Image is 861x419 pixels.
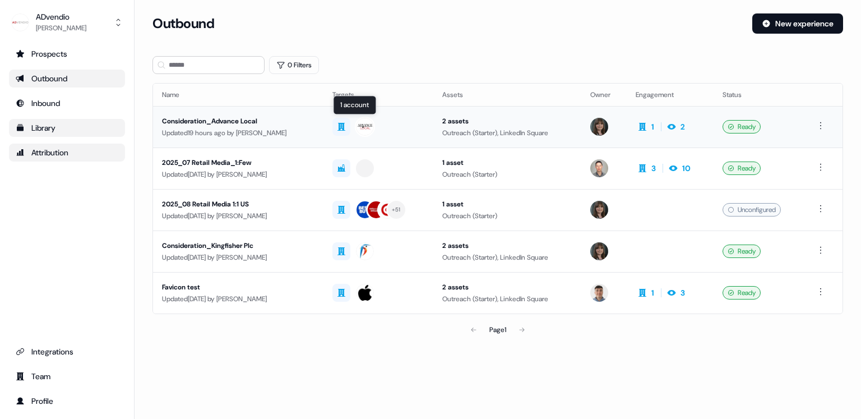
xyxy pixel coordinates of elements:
a: Go to team [9,367,125,385]
div: 2 assets [442,282,572,293]
button: 0 Filters [269,56,319,74]
div: + 51 [392,205,401,215]
div: 2025_08 Retail Media 1:1 US [162,199,314,210]
button: New experience [752,13,843,34]
div: 1 [651,287,654,298]
div: 2 assets [442,116,572,127]
div: Ready [723,286,761,300]
div: Updated [DATE] by [PERSON_NAME] [162,293,314,305]
div: 1 [651,121,654,132]
div: Updated [DATE] by [PERSON_NAME] [162,210,314,222]
div: ADvendio [36,11,86,22]
div: Favicon test [162,282,314,293]
div: 10 [682,163,691,174]
div: Updated [DATE] by [PERSON_NAME] [162,252,314,263]
div: Profile [16,395,118,407]
th: Status [714,84,805,106]
div: Prospects [16,48,118,59]
a: Go to outbound experience [9,70,125,88]
div: 3 [651,163,656,174]
div: Team [16,371,118,382]
th: Owner [581,84,627,106]
div: Outreach (Starter) [442,210,572,222]
div: Outreach (Starter), LinkedIn Square [442,252,572,263]
th: Name [153,84,323,106]
a: Go to attribution [9,144,125,162]
div: Ready [723,245,761,258]
div: Page 1 [489,324,506,335]
a: Go to prospects [9,45,125,63]
div: Consideration_Kingfisher Plc [162,240,314,251]
div: Updated [DATE] by [PERSON_NAME] [162,169,314,180]
div: Outbound [16,73,118,84]
img: Robert [590,159,608,177]
a: Go to integrations [9,343,125,361]
div: 2 assets [442,240,572,251]
h3: Outbound [152,15,214,32]
div: Library [16,122,118,133]
a: Go to Inbound [9,94,125,112]
button: ADvendio[PERSON_NAME] [9,9,125,36]
a: Go to templates [9,119,125,137]
img: Denis [590,284,608,302]
div: 1 asset [442,199,572,210]
img: Michaela [590,242,608,260]
div: Ready [723,162,761,175]
img: Michaela [590,118,608,136]
div: Outreach (Starter) [442,169,572,180]
div: Outreach (Starter), LinkedIn Square [442,293,572,305]
div: 2025_07 Retail Media_1:Few [162,157,314,168]
div: 1 asset [442,157,572,168]
div: Ready [723,120,761,133]
div: 3 [681,287,685,298]
th: Targets [323,84,433,106]
img: Michaela [590,201,608,219]
div: Outreach (Starter), LinkedIn Square [442,127,572,139]
div: 2 [681,121,685,132]
div: 1 account [333,95,376,114]
div: Consideration_Advance Local [162,116,314,127]
th: Assets [433,84,581,106]
div: Unconfigured [723,203,781,217]
div: Attribution [16,147,118,158]
th: Engagement [627,84,714,106]
div: Updated 19 hours ago by [PERSON_NAME] [162,127,314,139]
div: Integrations [16,346,118,357]
div: Inbound [16,98,118,109]
a: Go to profile [9,392,125,410]
div: [PERSON_NAME] [36,22,86,34]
